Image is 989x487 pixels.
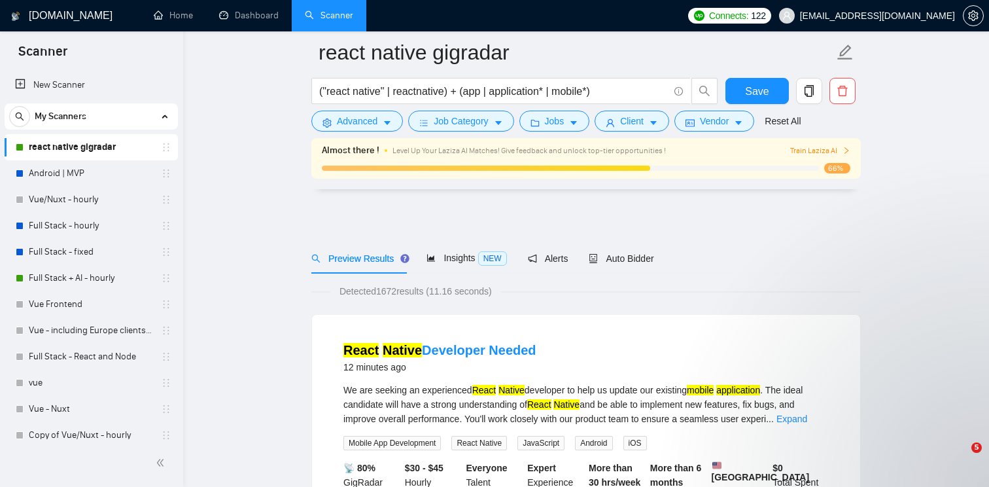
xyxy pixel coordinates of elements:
b: $30 - $45 [405,463,443,473]
span: iOS [623,436,647,450]
a: vue [29,370,153,396]
span: Client [620,114,644,128]
span: caret-down [734,118,743,128]
a: React NativeDeveloper Needed [343,343,536,357]
span: setting [963,10,983,21]
a: homeHome [154,10,193,21]
a: dashboardDashboard [219,10,279,21]
span: area-chart [426,253,436,262]
a: Full Stack - hourly [29,213,153,239]
span: Job Category [434,114,488,128]
button: delete [829,78,856,104]
span: 66% [824,163,850,173]
span: My Scanners [35,103,86,130]
a: react native gigradar [29,134,153,160]
button: copy [796,78,822,104]
span: holder [161,221,171,231]
span: React Native [451,436,507,450]
span: 122 [751,9,765,23]
mark: Native [383,343,422,357]
input: Search Freelance Jobs... [319,83,668,99]
button: search [691,78,718,104]
span: copy [797,85,822,97]
li: New Scanner [5,72,178,98]
span: user [606,118,615,128]
button: userClientcaret-down [595,111,669,132]
a: Full Stack - fixed [29,239,153,265]
a: Full Stack + AI - hourly [29,265,153,291]
img: 🇺🇸 [712,461,721,470]
span: holder [161,404,171,414]
span: caret-down [383,118,392,128]
button: setting [963,5,984,26]
span: Jobs [545,114,564,128]
span: Preview Results [311,253,406,264]
span: user [782,11,791,20]
span: search [311,254,321,263]
a: Android | MVP [29,160,153,187]
div: Tooltip anchor [399,253,411,264]
mark: Native [498,385,525,395]
iframe: Intercom live chat [945,442,976,474]
span: delete [830,85,855,97]
b: Expert [527,463,556,473]
span: idcard [685,118,695,128]
button: idcardVendorcaret-down [674,111,754,132]
span: holder [161,168,171,179]
div: We are seeking an experienced developer to help us update our existing . The ideal candidate will... [343,383,829,426]
span: Detected 1672 results (11.16 seconds) [330,284,501,298]
span: setting [322,118,332,128]
span: Insights [426,253,506,263]
button: Save [725,78,789,104]
span: caret-down [649,118,658,128]
span: caret-down [569,118,578,128]
a: Vue Frontend [29,291,153,317]
span: search [10,112,29,121]
a: Vue/Nuxt - hourly [29,187,153,213]
span: Connects: [709,9,748,23]
b: [GEOGRAPHIC_DATA] [712,461,810,482]
a: Vue - Nuxt [29,396,153,422]
span: holder [161,273,171,283]
a: Full Stack - React and Node [29,344,153,370]
mark: React [343,343,379,357]
span: Advanced [337,114,377,128]
b: $ 0 [772,463,783,473]
input: Scanner name... [319,36,834,69]
span: NEW [478,251,507,266]
a: Copy of Vue/Nuxt - hourly [29,422,153,448]
span: Auto Bidder [589,253,653,264]
b: 📡 80% [343,463,375,473]
span: folder [530,118,540,128]
button: folderJobscaret-down [519,111,590,132]
a: setting [963,10,984,21]
span: right [842,147,850,154]
span: bars [419,118,428,128]
span: double-left [156,456,169,469]
span: Android [575,436,612,450]
span: Save [745,83,769,99]
span: holder [161,247,171,257]
button: Train Laziza AI [790,145,850,157]
span: robot [589,254,598,263]
img: logo [11,6,20,27]
button: barsJob Categorycaret-down [408,111,513,132]
mark: React [527,399,551,410]
span: Scanner [8,42,78,69]
mark: mobile [687,385,714,395]
span: holder [161,378,171,388]
button: settingAdvancedcaret-down [311,111,403,132]
mark: Native [553,399,580,410]
img: upwork-logo.png [694,10,704,21]
span: caret-down [494,118,503,128]
span: holder [161,194,171,205]
span: JavaScript [517,436,564,450]
a: searchScanner [305,10,353,21]
span: search [692,85,717,97]
span: holder [161,352,171,362]
span: Almost there ! [322,143,379,158]
span: 5 [971,442,982,453]
span: Alerts [528,253,568,264]
mark: React [472,385,496,395]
